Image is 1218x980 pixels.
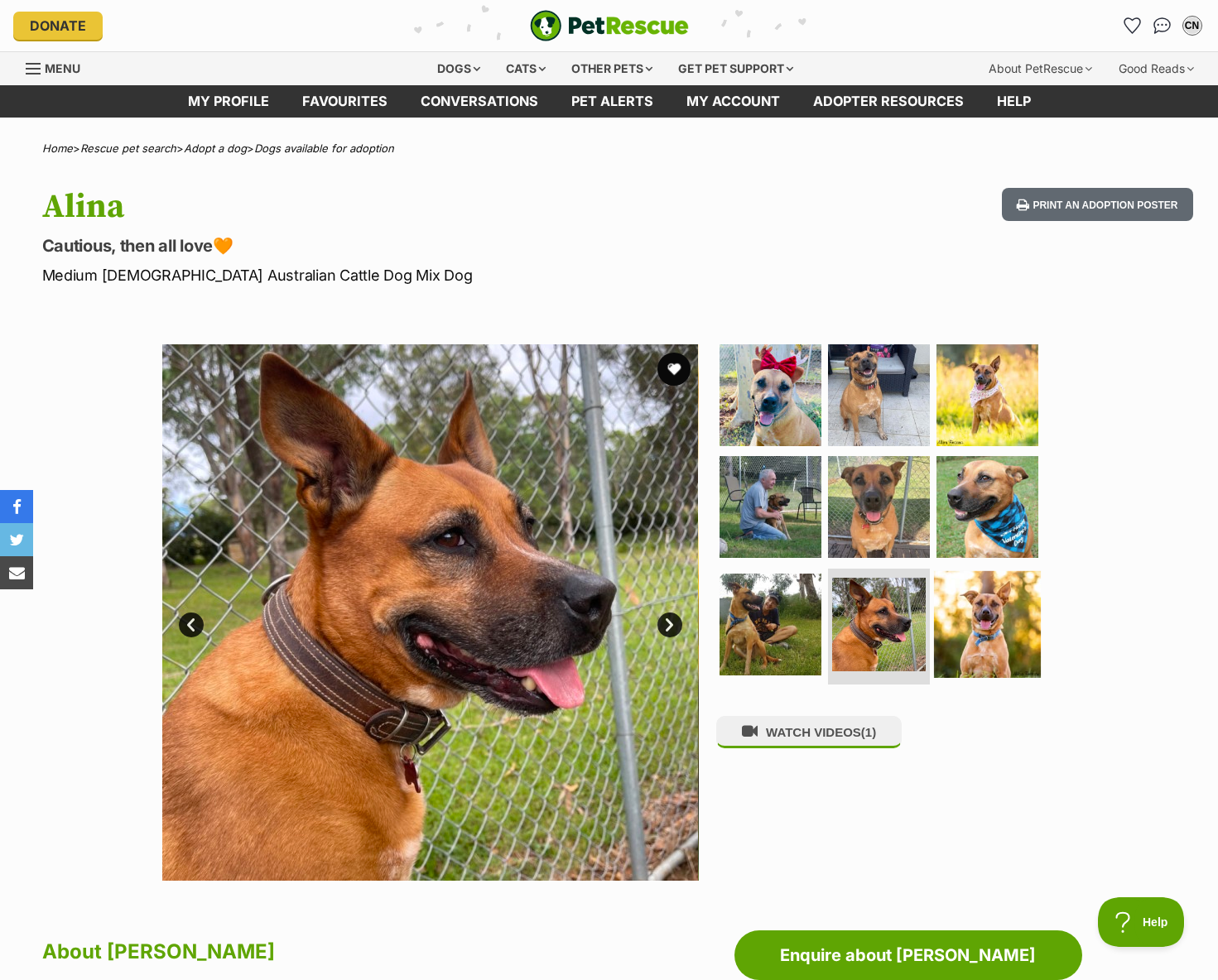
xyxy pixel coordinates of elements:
a: Enquire about [PERSON_NAME] [734,930,1082,980]
a: Next [657,612,682,637]
img: logo-e224e6f780fb5917bec1dbf3a21bbac754714ae5b6737aabdf751b685950b380.svg [530,10,689,41]
a: Conversations [1149,12,1176,39]
span: Menu [45,61,80,75]
a: Prev [179,612,204,637]
button: favourite [657,353,691,386]
img: Photo of Alina [934,571,1041,678]
ul: Account quick links [1119,12,1206,39]
img: Photo of Alina [720,344,821,446]
a: Rescue pet search [80,142,176,155]
img: Photo of Alina [828,344,930,446]
a: Help [980,85,1047,118]
img: Photo of Alina [936,456,1038,558]
div: CN [1184,17,1201,34]
img: Photo of Alina [720,574,821,675]
img: chat-41dd97257d64d25036548639549fe6c8038ab92f7586957e7f3b1b290dea8141.svg [1153,17,1171,34]
span: (1) [861,725,876,739]
a: Adopter resources [797,85,980,118]
img: Photo of Alina [936,344,1038,446]
div: Good Reads [1107,52,1206,85]
button: My account [1179,12,1206,39]
button: WATCH VIDEOS(1) [716,716,902,748]
a: Donate [13,12,103,40]
a: My profile [171,85,286,118]
a: Menu [26,52,92,82]
div: Dogs [426,52,492,85]
a: Favourites [1119,12,1146,39]
iframe: Help Scout Beacon - Open [1098,897,1185,947]
a: My account [670,85,797,118]
a: PetRescue [530,10,689,41]
img: Photo of Alina [161,344,698,881]
img: Photo of Alina [720,456,821,558]
a: Home [42,142,73,155]
div: > > > [1,142,1218,155]
a: Pet alerts [555,85,670,118]
div: Cats [494,52,557,85]
div: Other pets [560,52,664,85]
button: Print an adoption poster [1002,188,1192,222]
a: Favourites [286,85,404,118]
div: About PetRescue [977,52,1104,85]
div: Get pet support [667,52,805,85]
p: Medium [DEMOGRAPHIC_DATA] Australian Cattle Dog Mix Dog [42,264,743,286]
img: Photo of Alina [828,456,930,558]
p: Cautious, then all love🧡 [42,234,743,257]
h1: Alina [42,188,743,226]
h2: About [PERSON_NAME] [42,934,726,970]
img: Photo of Alina [832,578,926,671]
a: Dogs available for adoption [254,142,394,155]
a: Adopt a dog [184,142,247,155]
a: conversations [404,85,555,118]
